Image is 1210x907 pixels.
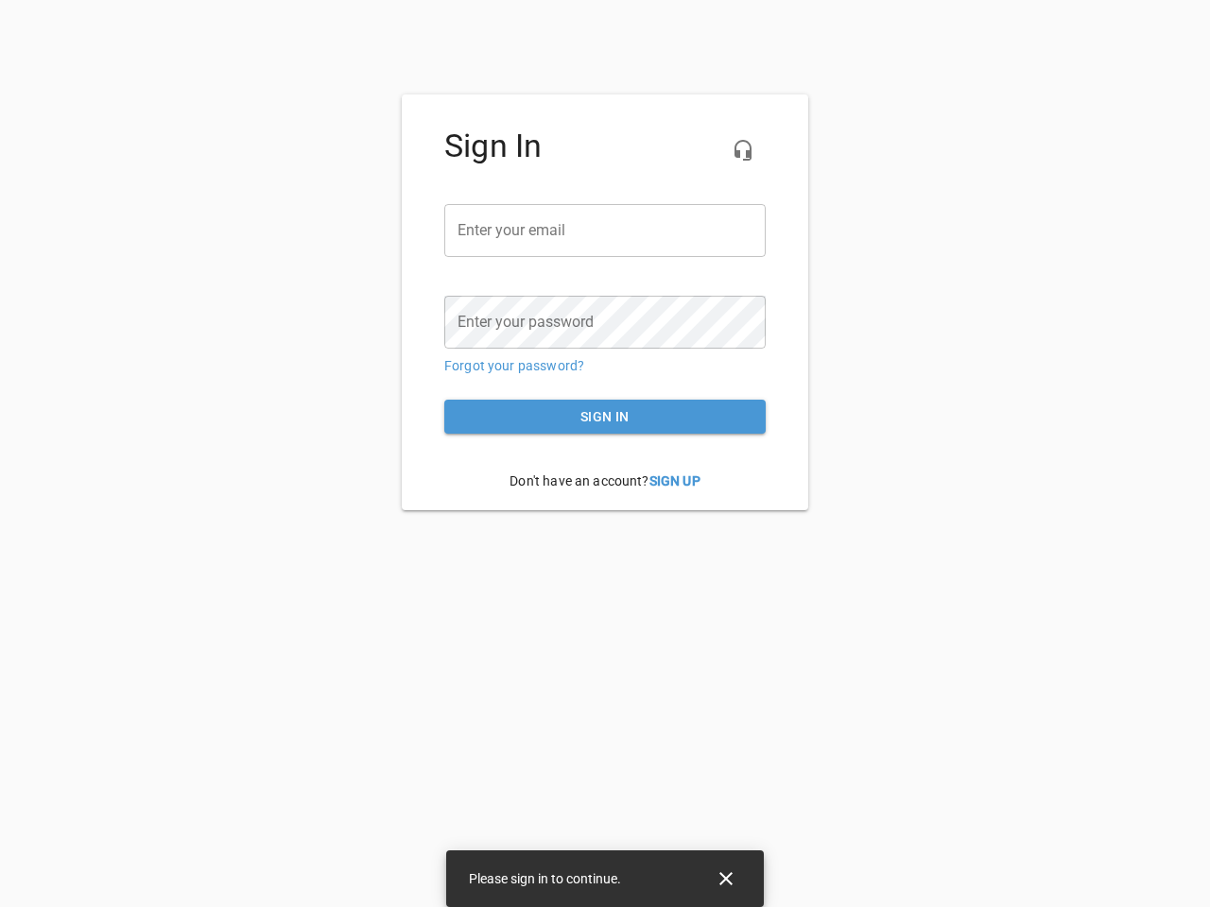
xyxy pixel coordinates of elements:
span: Please sign in to continue. [469,871,621,886]
h4: Sign In [444,128,766,165]
a: Sign Up [649,473,700,488]
button: Live Chat [720,128,766,173]
span: Sign in [459,405,751,429]
a: Forgot your password? [444,358,584,373]
button: Sign in [444,400,766,435]
button: Close [703,856,749,901]
p: Don't have an account? [444,457,766,505]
